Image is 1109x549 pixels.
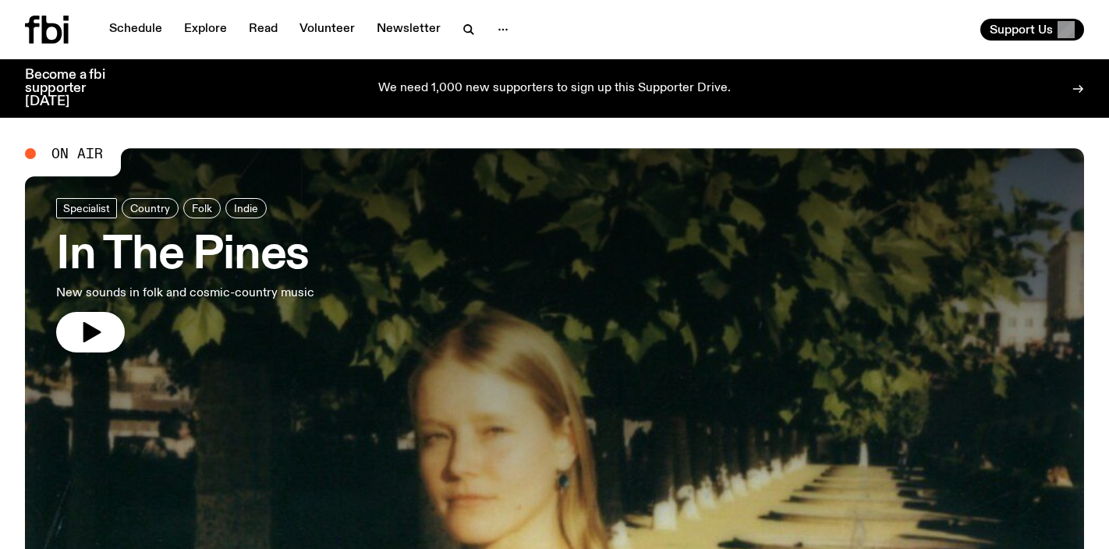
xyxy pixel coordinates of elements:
[225,198,267,218] a: Indie
[290,19,364,41] a: Volunteer
[192,202,212,214] span: Folk
[183,198,221,218] a: Folk
[100,19,172,41] a: Schedule
[378,82,731,96] p: We need 1,000 new supporters to sign up this Supporter Drive.
[367,19,450,41] a: Newsletter
[51,147,103,161] span: On Air
[56,198,314,352] a: In The PinesNew sounds in folk and cosmic-country music
[63,202,110,214] span: Specialist
[175,19,236,41] a: Explore
[234,202,258,214] span: Indie
[56,284,314,303] p: New sounds in folk and cosmic-country music
[990,23,1053,37] span: Support Us
[130,202,170,214] span: Country
[239,19,287,41] a: Read
[56,198,117,218] a: Specialist
[25,69,125,108] h3: Become a fbi supporter [DATE]
[980,19,1084,41] button: Support Us
[56,234,314,278] h3: In The Pines
[122,198,179,218] a: Country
